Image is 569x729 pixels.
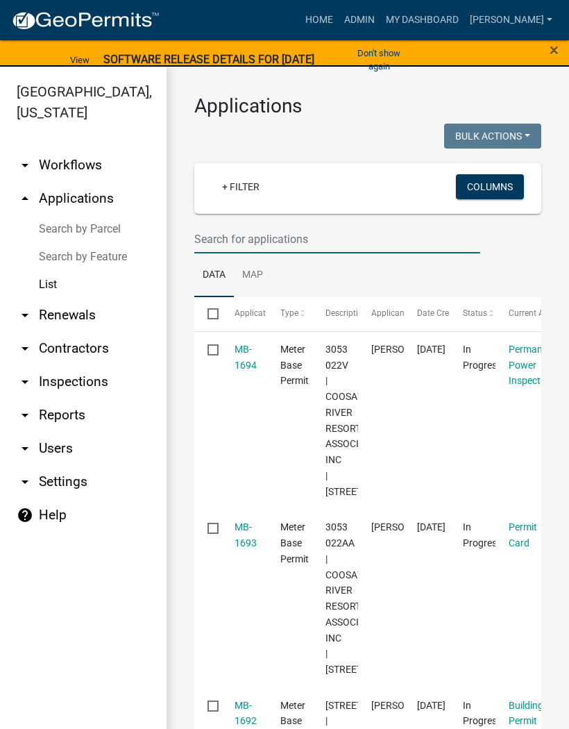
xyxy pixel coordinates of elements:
datatable-header-cell: Date Created [404,297,450,330]
span: Lance Bramlett [371,521,445,533]
button: Bulk Actions [444,124,541,149]
datatable-header-cell: Select [194,297,221,330]
i: arrow_drop_down [17,407,33,424]
i: help [17,507,33,523]
span: Meter Base Permit [280,344,309,387]
datatable-header-cell: Applicant [358,297,404,330]
button: Don't show again [342,42,416,78]
a: My Dashboard [380,7,464,33]
datatable-header-cell: Current Activity [495,297,541,330]
strong: SOFTWARE RELEASE DETAILS FOR [DATE] [103,53,314,66]
a: Home [300,7,339,33]
input: Search for applications [194,225,480,253]
span: In Progress [463,344,502,371]
a: Data [194,253,234,298]
a: Admin [339,7,380,33]
span: Lance Bramlett [371,700,445,711]
i: arrow_drop_down [17,157,33,174]
span: Applicant [371,308,407,318]
span: × [550,40,559,60]
a: Building Permit [509,700,543,727]
datatable-header-cell: Application Number [221,297,266,330]
span: Status [463,308,487,318]
datatable-header-cell: Type [266,297,312,330]
span: In Progress [463,700,502,727]
span: Current Activity [509,308,566,318]
span: Date Created [417,308,466,318]
button: Close [550,42,559,58]
span: 3053 022AA | COOSAWATTEE RIVER RESORT ASSOCIATION INC | 71 WATER TOWER VILLA CT [325,521,411,675]
a: Map [234,253,271,298]
span: 09/05/2025 [417,344,445,355]
h3: Applications [194,94,541,118]
span: Application Number [235,308,310,318]
a: Permit Card [509,521,537,548]
a: + Filter [211,174,271,199]
i: arrow_drop_up [17,190,33,207]
i: arrow_drop_down [17,374,33,390]
span: 09/05/2025 [417,700,445,711]
datatable-header-cell: Description [312,297,358,330]
i: arrow_drop_down [17,474,33,490]
span: Description [325,308,368,318]
button: Columns [456,174,524,199]
a: MB-1692 [235,700,257,727]
span: Type [280,308,298,318]
span: 3053 022V | COOSAWATTEE RIVER RESORT ASSOCIATION INC | 224 WATER TOWER VILLA CIR [325,344,411,497]
a: MB-1693 [235,521,257,548]
a: [PERSON_NAME] [464,7,558,33]
a: Permanent Power Inspection [509,344,557,387]
i: arrow_drop_down [17,440,33,457]
a: MB-1694 [235,344,257,371]
span: Lance Bramlett [371,344,445,355]
span: Meter Base Permit [280,521,309,564]
a: View [65,49,95,72]
datatable-header-cell: Status [450,297,495,330]
span: 09/05/2025 [417,521,445,533]
i: arrow_drop_down [17,307,33,324]
span: In Progress [463,521,502,548]
i: arrow_drop_down [17,340,33,357]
